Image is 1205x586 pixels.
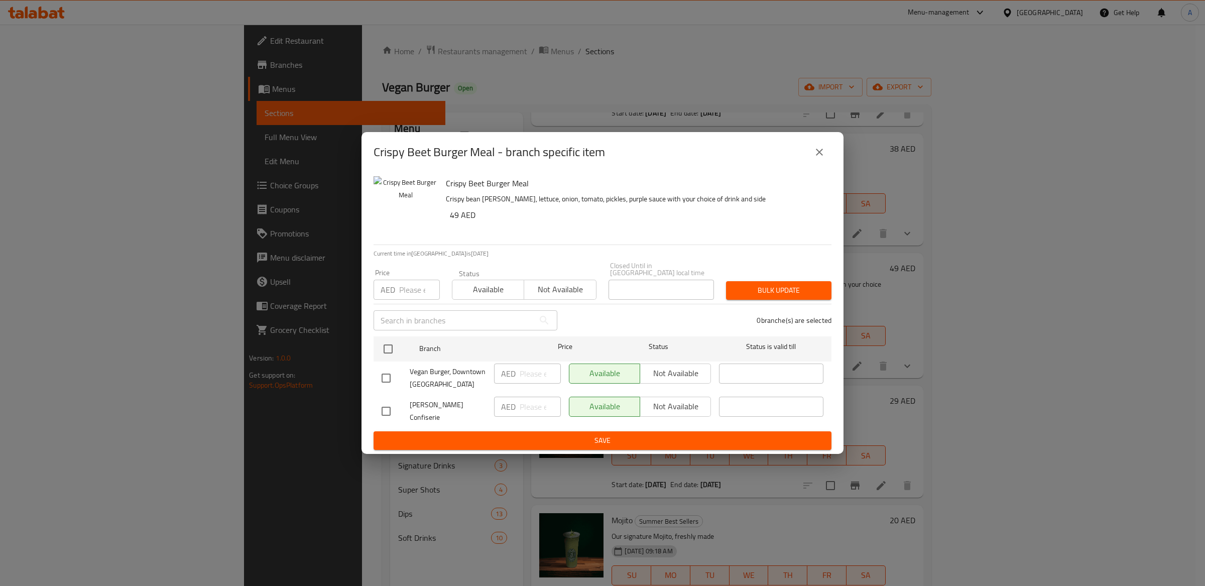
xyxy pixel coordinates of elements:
span: Price [532,340,598,353]
h6: 49 AED [450,208,823,222]
span: Status is valid till [719,340,823,353]
button: Available [452,280,524,300]
input: Please enter price [520,397,561,417]
button: Bulk update [726,281,831,300]
span: Available [456,282,520,297]
input: Search in branches [374,310,534,330]
p: AED [501,401,516,413]
h6: Crispy Beet Burger Meal [446,176,823,190]
p: Crispy bean [PERSON_NAME], lettuce, onion, tomato, pickles, purple sauce with your choice of drin... [446,193,823,205]
p: AED [381,284,395,296]
span: Status [607,340,711,353]
img: Crispy Beet Burger Meal [374,176,438,241]
input: Please enter price [520,364,561,384]
input: Please enter price [399,280,440,300]
span: Not available [528,282,592,297]
h2: Crispy Beet Burger Meal - branch specific item [374,144,605,160]
span: Vegan Burger, Downtown [GEOGRAPHIC_DATA] [410,366,486,391]
p: AED [501,368,516,380]
button: Save [374,431,831,450]
span: Bulk update [734,284,823,297]
span: Branch [419,342,524,355]
p: Current time in [GEOGRAPHIC_DATA] is [DATE] [374,249,831,258]
span: Save [382,434,823,447]
button: close [807,140,831,164]
span: [PERSON_NAME] Confiserie [410,399,486,424]
p: 0 branche(s) are selected [757,315,831,325]
button: Not available [524,280,596,300]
